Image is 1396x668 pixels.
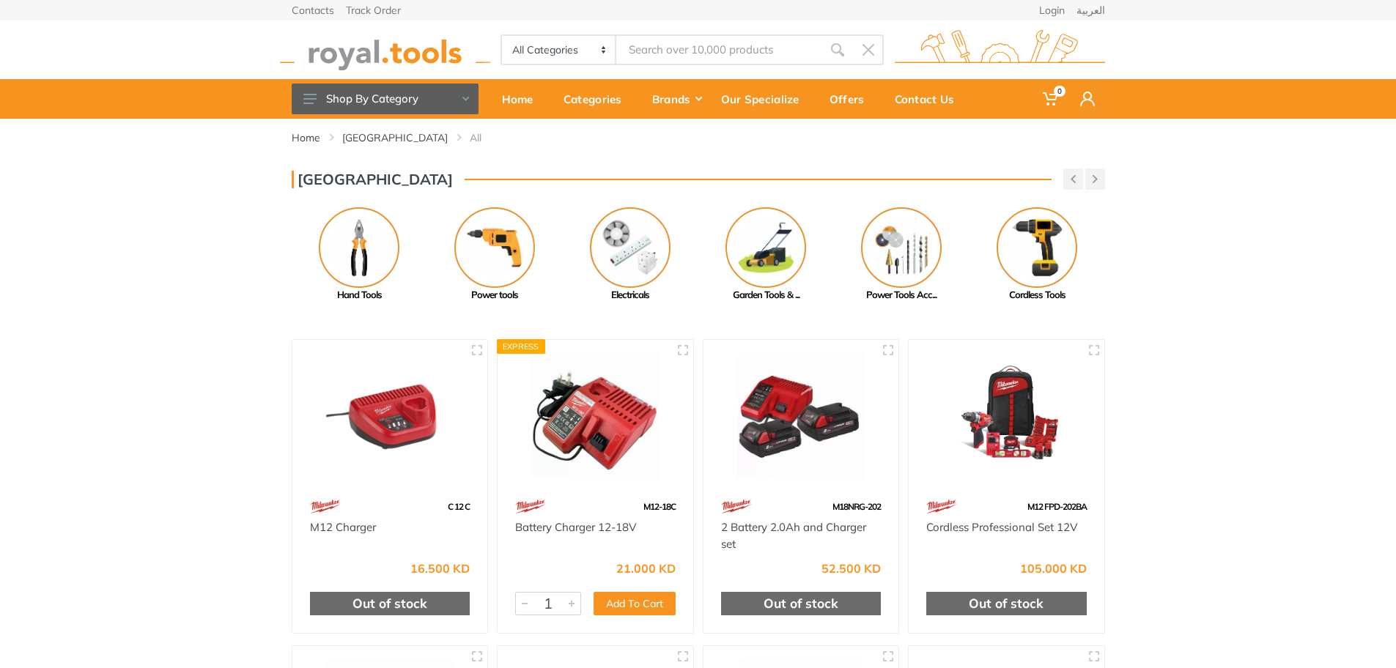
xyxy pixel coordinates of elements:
[492,83,553,114] div: Home
[717,353,886,480] img: Royal Tools - 2 Battery 2.0Ah and Charger set
[832,501,881,512] span: M18NRG-202
[427,288,563,303] div: Power tools
[895,30,1105,70] img: royal.tools Logo
[292,207,427,303] a: Hand Tools
[1039,5,1065,15] a: Login
[834,207,970,303] a: Power Tools Acc...
[970,288,1105,303] div: Cordless Tools
[342,130,448,145] a: [GEOGRAPHIC_DATA]
[721,494,752,519] img: 68.webp
[721,592,882,615] div: Out of stock
[553,83,642,114] div: Categories
[721,520,866,551] a: 2 Battery 2.0Ah and Charger set
[819,79,884,119] a: Offers
[1076,5,1105,15] a: العربية
[502,36,617,64] select: Category
[310,494,341,519] img: 68.webp
[292,5,334,15] a: Contacts
[497,339,545,354] div: Express
[470,130,503,145] li: All
[821,563,881,574] div: 52.500 KD
[454,207,535,288] img: Royal - Power tools
[711,79,819,119] a: Our Specialize
[884,83,975,114] div: Contact Us
[616,34,821,65] input: Site search
[1020,563,1087,574] div: 105.000 KD
[594,592,676,615] button: Add To Cart
[1054,86,1066,97] span: 0
[926,494,957,519] img: 68.webp
[292,130,1105,145] nav: breadcrumb
[292,130,320,145] a: Home
[834,288,970,303] div: Power Tools Acc...
[884,79,975,119] a: Contact Us
[711,83,819,114] div: Our Specialize
[642,83,711,114] div: Brands
[563,288,698,303] div: Electricals
[926,520,1077,534] a: Cordless Professional Set 12V
[861,207,942,288] img: Royal - Power Tools Accessories
[970,207,1105,303] a: Cordless Tools
[292,171,453,188] h3: [GEOGRAPHIC_DATA]
[346,5,401,15] a: Track Order
[616,563,676,574] div: 21.000 KD
[819,83,884,114] div: Offers
[698,288,834,303] div: Garden Tools & ...
[926,592,1087,615] div: Out of stock
[310,592,470,615] div: Out of stock
[1033,79,1070,119] a: 0
[1027,501,1087,512] span: M12 FPD-202BA
[280,30,490,70] img: royal.tools Logo
[922,353,1091,480] img: Royal Tools - Cordless Professional Set 12V
[698,207,834,303] a: Garden Tools & ...
[553,79,642,119] a: Categories
[563,207,698,303] a: Electricals
[410,563,470,574] div: 16.500 KD
[643,501,676,512] span: M12-18C
[310,520,376,534] a: M12 Charger
[997,207,1077,288] img: Royal - Cordless Tools
[292,288,427,303] div: Hand Tools
[448,501,470,512] span: C 12 C
[292,83,479,114] button: Shop By Category
[511,353,680,480] img: Royal Tools - Battery Charger 12-18V
[319,207,399,288] img: Royal - Hand Tools
[725,207,806,288] img: Royal - Garden Tools & Accessories
[515,494,546,519] img: 68.webp
[306,353,475,480] img: Royal Tools - M12 Charger
[427,207,563,303] a: Power tools
[590,207,671,288] img: Royal - Electricals
[492,79,553,119] a: Home
[515,520,636,534] a: Battery Charger 12-18V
